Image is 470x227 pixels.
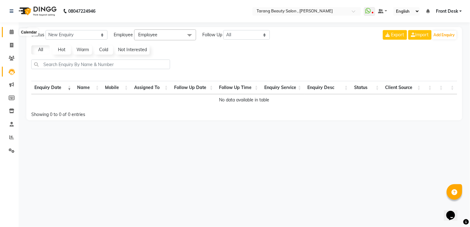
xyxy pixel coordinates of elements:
[73,45,92,55] a: Warm
[444,202,464,221] iframe: chat widget
[114,32,133,38] span: Employee
[382,81,424,94] th: Client Source: activate to sort column ascending
[31,60,170,69] input: Search Enquiry By Name & Number
[68,2,95,20] b: 08047224946
[216,81,261,94] th: Follow Up Time : activate to sort column ascending
[202,32,222,38] span: Follow Up
[31,94,457,106] td: No data available in table
[31,45,50,55] a: All
[436,8,458,15] span: Front Desk
[435,81,446,94] th: : activate to sort column ascending
[261,81,304,94] th: Enquiry Service : activate to sort column ascending
[20,29,38,36] div: Calendar
[446,81,457,94] th: : activate to sort column ascending
[74,81,102,94] th: Name: activate to sort column ascending
[94,45,113,55] a: Cold
[31,108,203,118] div: Showing 0 to 0 of 0 entries
[131,81,171,94] th: Assigned To : activate to sort column ascending
[52,45,71,55] a: Hot
[408,30,432,40] a: Import
[351,81,382,94] th: Status: activate to sort column ascending
[16,2,58,20] img: logo
[102,81,131,94] th: Mobile : activate to sort column ascending
[138,32,157,38] span: Employee
[432,31,457,39] button: Add Enquiry
[424,81,435,94] th: : activate to sort column ascending
[391,32,404,38] span: Export
[305,81,351,94] th: Enquiry Desc: activate to sort column ascending
[171,81,216,94] th: Follow Up Date: activate to sort column ascending
[383,30,407,40] button: Export
[116,45,150,55] a: Not Interested
[31,81,74,94] th: Enquiry Date: activate to sort column ascending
